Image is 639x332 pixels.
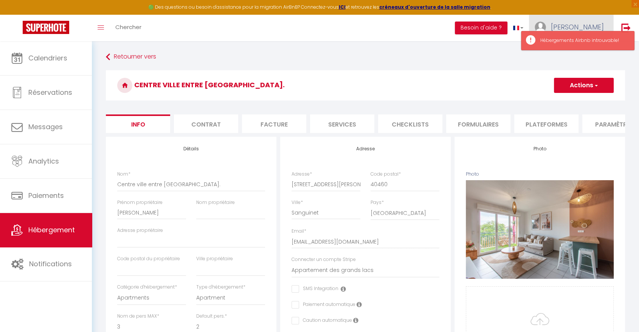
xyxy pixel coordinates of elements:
li: Facture [242,114,306,133]
img: ... [535,22,546,33]
h4: Photo [466,146,614,151]
h4: Détails [117,146,265,151]
label: Default pers. [196,313,227,320]
button: Actions [554,78,614,93]
li: Contrat [174,114,238,133]
img: logout [621,23,631,32]
div: Hébergements Airbnb introuvable! [540,37,627,44]
li: Services [310,114,374,133]
h3: Centre ville entre [GEOGRAPHIC_DATA]. [106,70,625,100]
label: Prénom propriétaire [117,199,163,206]
span: Paiements [28,191,64,200]
span: Messages [28,122,63,131]
button: Besoin d'aide ? [455,22,507,34]
img: Super Booking [23,21,69,34]
span: Notifications [29,259,72,269]
label: Adresse propriétaire [117,227,163,234]
label: Nom de pers MAX [117,313,159,320]
span: Calendriers [28,53,67,63]
li: Checklists [378,114,442,133]
a: Chercher [110,15,147,41]
label: Photo [466,171,479,178]
label: Code postal du propriétaire [117,255,180,263]
label: Ville [292,199,303,206]
li: Info [106,114,170,133]
label: Ville propriétaire [196,255,233,263]
label: Connecter un compte Stripe [292,256,356,263]
label: Nom propriétaire [196,199,235,206]
button: Ouvrir le widget de chat LiveChat [6,3,29,26]
label: Adresse [292,171,312,178]
li: Plateformes [514,114,579,133]
a: Retourner vers [106,50,625,64]
span: [PERSON_NAME] [551,22,604,32]
label: Paiement automatique [299,301,355,309]
li: Formulaires [446,114,510,133]
a: ... [PERSON_NAME] [529,15,613,41]
label: Caution automatique [299,317,352,325]
a: créneaux d'ouverture de la salle migration [379,4,490,10]
span: Analytics [28,156,59,166]
label: Code postal [371,171,401,178]
label: Type d'hébergement [196,284,245,291]
label: Catégorie d'hébergement [117,284,177,291]
span: Chercher [115,23,141,31]
h4: Adresse [292,146,439,151]
label: Nom [117,171,130,178]
a: ICI [339,4,346,10]
label: Email [292,228,306,235]
span: Hébergement [28,225,75,235]
span: Réservations [28,88,72,97]
label: Pays [371,199,384,206]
